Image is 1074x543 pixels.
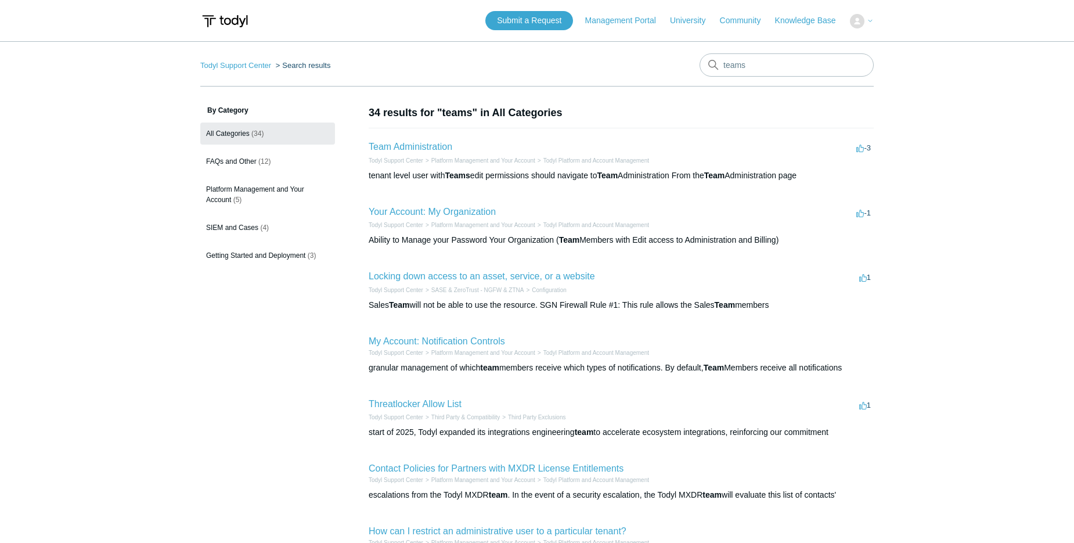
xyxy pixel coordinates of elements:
[445,171,470,180] em: Teams
[200,178,335,211] a: Platform Management and Your Account (5)
[251,130,264,138] span: (34)
[369,142,452,152] a: Team Administration
[532,287,566,293] a: Configuration
[200,150,335,172] a: FAQs and Other (12)
[535,221,649,229] li: Todyl Platform and Account Management
[559,235,580,244] em: Team
[369,350,423,356] a: Todyl Support Center
[258,157,271,166] span: (12)
[260,224,269,232] span: (4)
[369,463,624,473] a: Contact Policies for Partners with MXDR License Entitlements
[200,123,335,145] a: All Categories (34)
[369,299,874,311] div: Sales will not be able to use the resource. SGN Firewall Rule #1: This rule allows the Sales members
[670,15,717,27] a: University
[423,286,524,294] li: SASE & ZeroTrust - NGFW & ZTNA
[200,61,271,70] a: Todyl Support Center
[369,526,626,536] a: How can I restrict an administrative user to a particular tenant?
[206,224,258,232] span: SIEM and Cases
[369,222,423,228] a: Todyl Support Center
[200,10,250,32] img: Todyl Support Center Help Center home page
[535,348,649,357] li: Todyl Platform and Account Management
[369,362,874,374] div: granular management of which members receive which types of notifications. By default, Members re...
[369,170,874,182] div: tenant level user with edit permissions should navigate to Administration From the Administration...
[856,143,871,152] span: -3
[369,348,423,357] li: Todyl Support Center
[423,221,535,229] li: Platform Management and Your Account
[369,399,462,409] a: Threatlocker Allow List
[369,287,423,293] a: Todyl Support Center
[389,300,410,310] em: Team
[543,222,649,228] a: Todyl Platform and Account Management
[206,251,305,260] span: Getting Started and Deployment
[720,15,773,27] a: Community
[369,426,874,438] div: start of 2025, Todyl expanded its integrations engineering to accelerate ecosystem integrations, ...
[704,171,725,180] em: Team
[859,273,871,282] span: 1
[859,401,871,409] span: 1
[423,156,535,165] li: Platform Management and Your Account
[535,476,649,484] li: Todyl Platform and Account Management
[535,156,649,165] li: Todyl Platform and Account Management
[856,208,871,217] span: -1
[369,105,874,121] h1: 34 results for "teams" in All Categories
[369,476,423,484] li: Todyl Support Center
[500,413,565,422] li: Third Party Exclusions
[273,61,331,70] li: Search results
[543,477,649,483] a: Todyl Platform and Account Management
[369,336,505,346] a: My Account: Notification Controls
[543,350,649,356] a: Todyl Platform and Account Management
[369,156,423,165] li: Todyl Support Center
[423,476,535,484] li: Platform Management and Your Account
[702,490,722,499] em: team
[775,15,848,27] a: Knowledge Base
[369,477,423,483] a: Todyl Support Center
[431,222,535,228] a: Platform Management and Your Account
[431,414,500,420] a: Third Party & Compatibility
[206,157,257,166] span: FAQs and Other
[369,286,423,294] li: Todyl Support Center
[508,414,565,420] a: Third Party Exclusions
[575,427,594,437] em: team
[308,251,316,260] span: (3)
[585,15,668,27] a: Management Portal
[369,221,423,229] li: Todyl Support Center
[431,477,535,483] a: Platform Management and Your Account
[431,287,524,293] a: SASE & ZeroTrust - NGFW & ZTNA
[206,130,250,138] span: All Categories
[369,414,423,420] a: Todyl Support Center
[200,105,335,116] h3: By Category
[369,207,496,217] a: Your Account: My Organization
[369,489,874,501] div: escalations from the Todyl MXDR . In the event of a security escalation, the Todyl MXDR will eval...
[369,234,874,246] div: Ability to Manage your Password Your Organization ( Members with Edit access to Administration an...
[431,350,535,356] a: Platform Management and Your Account
[543,157,649,164] a: Todyl Platform and Account Management
[200,217,335,239] a: SIEM and Cases (4)
[369,413,423,422] li: Todyl Support Center
[480,363,499,372] em: team
[431,157,535,164] a: Platform Management and Your Account
[700,53,874,77] input: Search
[597,171,618,180] em: Team
[233,196,242,204] span: (5)
[369,157,423,164] a: Todyl Support Center
[423,348,535,357] li: Platform Management and Your Account
[423,413,500,422] li: Third Party & Compatibility
[485,11,573,30] a: Submit a Request
[369,271,595,281] a: Locking down access to an asset, service, or a website
[704,363,725,372] em: Team
[524,286,566,294] li: Configuration
[200,244,335,267] a: Getting Started and Deployment (3)
[200,61,273,70] li: Todyl Support Center
[206,185,304,204] span: Platform Management and Your Account
[715,300,736,310] em: Team
[489,490,508,499] em: team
